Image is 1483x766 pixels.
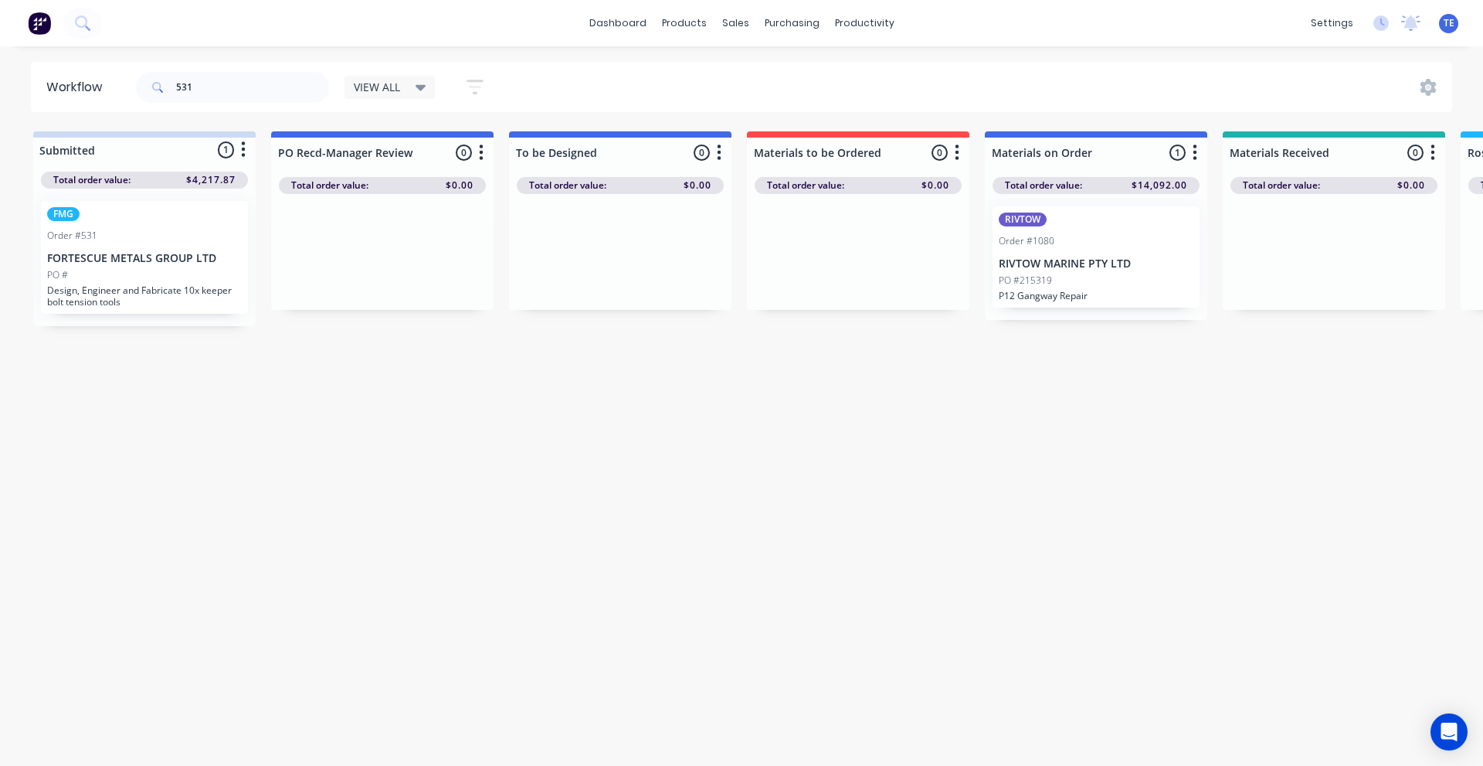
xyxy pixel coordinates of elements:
div: RIVTOWOrder #1080RIVTOW MARINE PTY LTDPO #215319P12 Gangway Repair [993,206,1200,308]
p: PO #215319 [999,274,1052,288]
div: products [654,12,714,35]
input: Search for orders... [176,72,329,103]
div: Order #531 [47,229,97,243]
span: $0.00 [921,179,949,192]
span: Total order value: [767,179,844,192]
div: settings [1303,12,1361,35]
div: productivity [827,12,902,35]
p: P12 Gangway Repair [999,290,1193,301]
div: Workflow [46,78,110,97]
span: $0.00 [1397,179,1425,192]
div: FMG [47,207,80,221]
span: $4,217.87 [186,173,236,187]
img: Factory [28,12,51,35]
span: Total order value: [1005,179,1082,192]
span: $0.00 [684,179,711,192]
span: TE [1444,16,1454,30]
span: $0.00 [446,179,473,192]
div: sales [714,12,757,35]
p: FORTESCUE METALS GROUP LTD [47,252,242,265]
div: purchasing [757,12,827,35]
a: dashboard [582,12,654,35]
span: $14,092.00 [1132,179,1187,192]
p: PO # [47,268,68,282]
div: Open Intercom Messenger [1430,713,1468,751]
span: VIEW ALL [354,79,400,95]
p: Design, Engineer and Fabricate 10x keeper bolt tension tools [47,284,242,308]
span: Total order value: [53,173,131,187]
p: RIVTOW MARINE PTY LTD [999,257,1193,271]
div: RIVTOW [999,213,1047,226]
span: Total order value: [291,179,368,192]
span: Total order value: [1243,179,1320,192]
div: FMGOrder #531FORTESCUE METALS GROUP LTDPO #Design, Engineer and Fabricate 10x keeper bolt tension... [41,201,248,314]
span: Total order value: [529,179,606,192]
div: Order #1080 [999,234,1054,248]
